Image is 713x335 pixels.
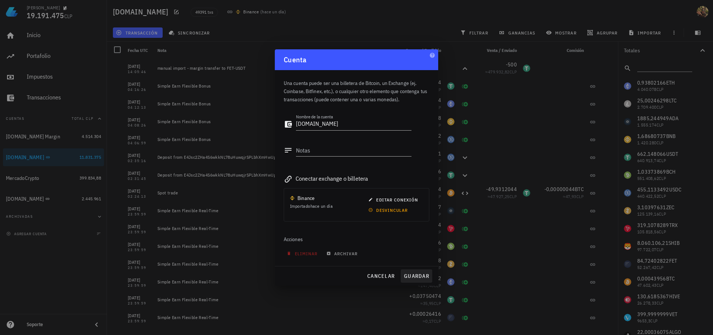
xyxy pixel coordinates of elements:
[367,273,395,279] span: cancelar
[404,273,429,279] span: guardar
[290,203,333,209] span: Importado
[284,248,322,259] button: eliminar
[370,197,418,203] span: editar conexión
[284,173,429,184] div: Conectar exchange o billetera
[275,49,438,70] div: Cuenta
[296,114,333,119] label: Nombre de la cuenta
[284,70,429,108] div: Una cuenta puede ser una billetera de Bitcoin, un Exchange (ej. Coinbase, Bitfinex, etc.), o cual...
[370,207,408,213] span: desvincular
[401,269,432,283] button: guardar
[365,194,423,205] button: editar conexión
[310,203,333,209] span: hace un día
[364,269,398,283] button: cancelar
[288,251,318,256] span: eliminar
[328,251,358,256] span: archivar
[297,194,315,202] div: Binance
[365,205,413,215] button: desvincular
[290,196,294,200] img: 270.png
[284,230,429,248] div: Acciones
[323,248,362,259] button: archivar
